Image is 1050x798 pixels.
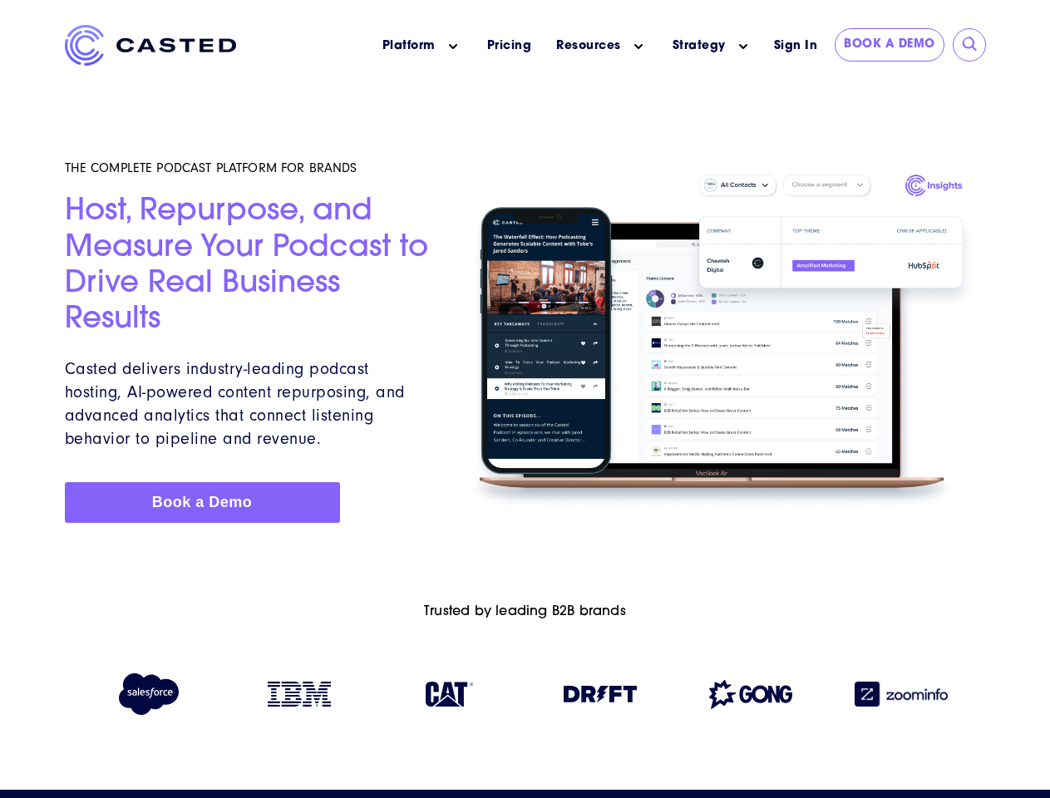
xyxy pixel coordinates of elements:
[65,604,986,620] h6: Trusted by leading B2B brands
[152,494,253,510] span: Book a Demo
[962,37,979,53] input: Submit
[65,25,236,66] img: Casted_Logo_Horizontal_FullColor_PUR_BLUE
[456,166,985,517] img: Homepage Hero
[111,673,185,715] img: Salesforce logo
[65,359,405,448] span: Casted delivers industry-leading podcast hosting, AI-powered content repurposing, and advanced an...
[382,37,436,55] a: Platform
[65,195,437,338] h2: Host, Repurpose, and Measure Your Podcast to Drive Real Business Results
[65,160,437,176] h5: THE COMPLETE PODCAST PLATFORM FOR BRANDS
[855,682,948,707] img: Zoominfo logo
[765,28,827,64] a: Sign In
[268,682,331,707] img: IBM logo
[564,686,637,702] img: Drift logo
[709,680,792,709] img: Gong logo
[487,37,532,55] a: Pricing
[65,482,340,523] a: Book a Demo
[261,25,765,67] nav: Main menu
[673,37,726,55] a: Strategy
[835,28,944,62] a: Book a Demo
[426,682,473,707] img: Caterpillar logo
[556,37,621,55] a: Resources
